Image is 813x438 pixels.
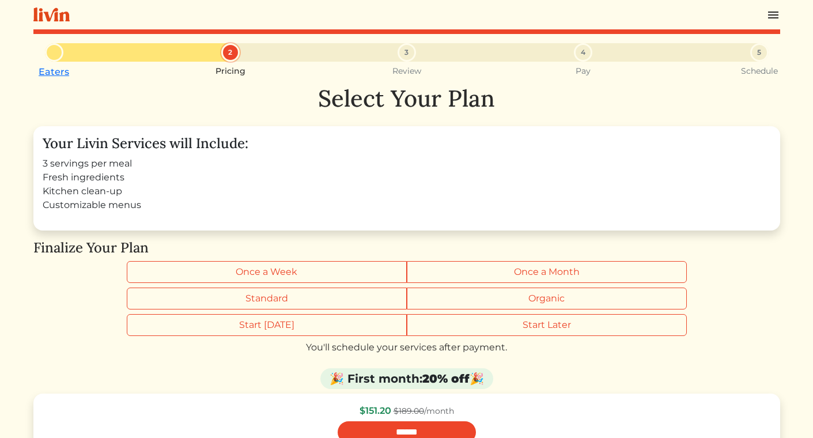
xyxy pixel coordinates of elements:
label: Start Later [407,314,687,336]
small: Review [392,66,421,76]
h1: Select Your Plan [33,85,780,112]
div: Start timing [127,314,687,336]
img: livin-logo-a0d97d1a881af30f6274990eb6222085a2533c92bbd1e4f22c21b4f0d0e3210c.svg [33,7,70,22]
span: 3 [404,47,409,58]
div: Grocery type [127,288,687,309]
li: 3 servings per meal [43,157,771,171]
li: Customizable menus [43,198,771,212]
div: 🎉 First month: 🎉 [320,368,493,389]
div: You'll schedule your services after payment. [33,341,780,354]
div: Billing frequency [127,261,687,283]
small: Pay [576,66,591,76]
label: Start [DATE] [127,314,407,336]
span: 5 [757,47,761,58]
li: Kitchen clean-up [43,184,771,198]
small: Pricing [215,66,245,76]
label: Once a Week [127,261,407,283]
strong: 20% off [422,372,470,386]
li: Fresh ingredients [43,171,771,184]
label: Standard [127,288,407,309]
span: 2 [228,47,232,58]
h4: Your Livin Services will Include: [43,135,771,152]
label: Once a Month [407,261,687,283]
label: Organic [407,288,687,309]
s: $189.00 [394,406,424,416]
span: $151.20 [360,405,391,416]
small: Schedule [741,66,778,76]
img: menu_hamburger-cb6d353cf0ecd9f46ceae1c99ecbeb4a00e71ca567a856bd81f57e9d8c17bb26.svg [766,8,780,22]
span: /month [394,406,454,416]
span: 4 [581,47,585,58]
h4: Finalize Your Plan [33,240,780,256]
a: Eaters [39,66,69,77]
